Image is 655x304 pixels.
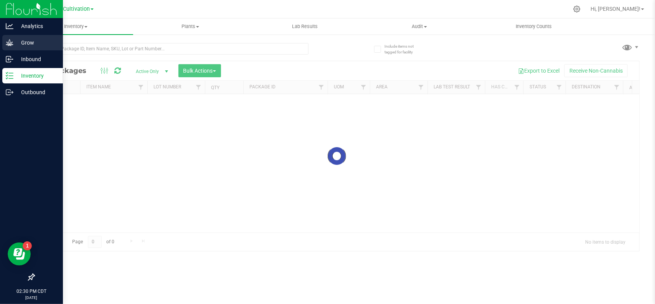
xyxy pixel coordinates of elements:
div: Manage settings [572,5,582,13]
span: Lab Results [282,23,328,30]
p: Inventory [13,71,59,80]
inline-svg: Outbound [6,88,13,96]
span: Audit [363,23,477,30]
p: [DATE] [3,295,59,301]
p: Analytics [13,22,59,31]
inline-svg: Inbound [6,55,13,63]
p: Outbound [13,88,59,97]
iframe: Resource center unread badge [23,241,32,251]
a: Inventory Counts [477,18,591,35]
span: Inventory Counts [506,23,563,30]
span: Plants [134,23,247,30]
inline-svg: Grow [6,39,13,47]
iframe: Resource center [8,243,31,266]
span: Hi, [PERSON_NAME]! [591,6,640,12]
p: 02:30 PM CDT [3,288,59,295]
span: Include items not tagged for facility [384,43,423,55]
inline-svg: Analytics [6,22,13,30]
p: Inbound [13,55,59,64]
a: Audit [362,18,477,35]
a: Plants [133,18,248,35]
a: Inventory [18,18,133,35]
input: Search Package ID, Item Name, SKU, Lot or Part Number... [34,43,309,55]
span: Inventory [18,23,133,30]
a: Lab Results [247,18,362,35]
span: Cultivation [63,6,90,12]
inline-svg: Inventory [6,72,13,80]
p: Grow [13,38,59,47]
